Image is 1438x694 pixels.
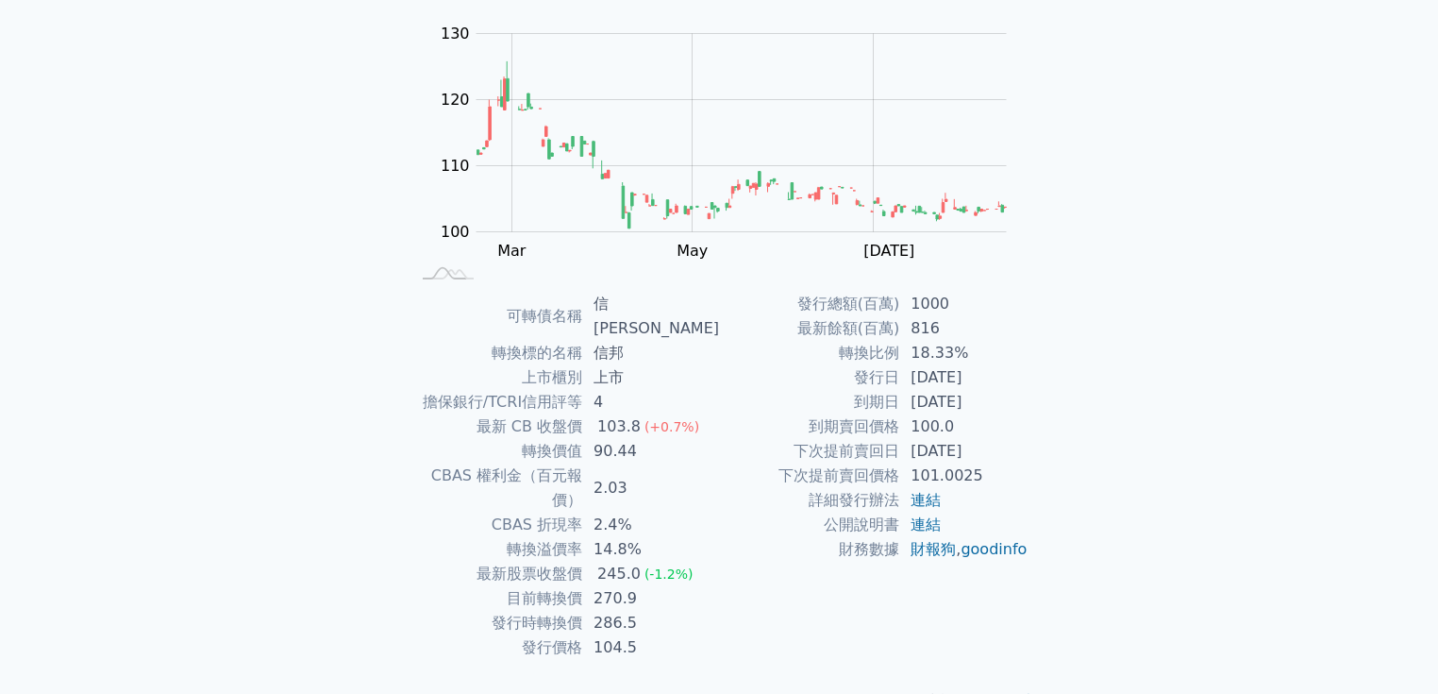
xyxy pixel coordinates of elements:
[410,513,582,537] td: CBAS 折現率
[410,365,582,390] td: 上市櫃別
[431,24,1026,259] g: Chart
[582,390,719,415] td: 4
[594,415,644,439] div: 103.8
[582,513,719,537] td: 2.4%
[582,635,719,660] td: 104.5
[410,635,582,660] td: 發行價格
[410,390,582,415] td: 擔保銀行/TCRI信用評等
[441,90,470,108] tspan: 120
[410,464,582,513] td: CBAS 權利金（百元報價）
[899,341,1028,365] td: 18.33%
[899,464,1028,488] td: 101.0025
[582,292,719,341] td: 信[PERSON_NAME]
[719,292,899,316] td: 發行總額(百萬)
[863,241,914,259] tspan: [DATE]
[719,341,899,365] td: 轉換比例
[719,316,899,341] td: 最新餘額(百萬)
[899,537,1028,562] td: ,
[582,439,719,464] td: 90.44
[410,562,582,586] td: 最新股票收盤價
[582,365,719,390] td: 上市
[644,567,694,582] span: (-1.2%)
[899,390,1028,415] td: [DATE]
[719,537,899,562] td: 財務數據
[410,586,582,611] td: 目前轉換價
[1344,603,1438,694] iframe: Chat Widget
[594,562,644,586] div: 245.0
[719,488,899,513] td: 詳細發行辦法
[961,540,1027,558] a: goodinfo
[582,341,719,365] td: 信邦
[899,415,1028,439] td: 100.0
[582,611,719,635] td: 286.5
[899,292,1028,316] td: 1000
[410,611,582,635] td: 發行時轉換價
[719,415,899,439] td: 到期賣回價格
[719,513,899,537] td: 公開說明書
[911,540,956,558] a: 財報狗
[911,516,941,533] a: 連結
[719,390,899,415] td: 到期日
[410,292,582,341] td: 可轉債名稱
[441,24,470,42] tspan: 130
[719,365,899,390] td: 發行日
[899,365,1028,390] td: [DATE]
[410,537,582,562] td: 轉換溢價率
[497,241,527,259] tspan: Mar
[677,241,708,259] tspan: May
[719,464,899,488] td: 下次提前賣回價格
[582,464,719,513] td: 2.03
[1344,603,1438,694] div: 聊天小工具
[441,156,470,174] tspan: 110
[582,537,719,562] td: 14.8%
[410,341,582,365] td: 轉換標的名稱
[899,316,1028,341] td: 816
[899,439,1028,464] td: [DATE]
[719,439,899,464] td: 下次提前賣回日
[911,491,941,509] a: 連結
[441,222,470,240] tspan: 100
[644,419,699,434] span: (+0.7%)
[410,439,582,464] td: 轉換價值
[410,415,582,439] td: 最新 CB 收盤價
[582,586,719,611] td: 270.9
